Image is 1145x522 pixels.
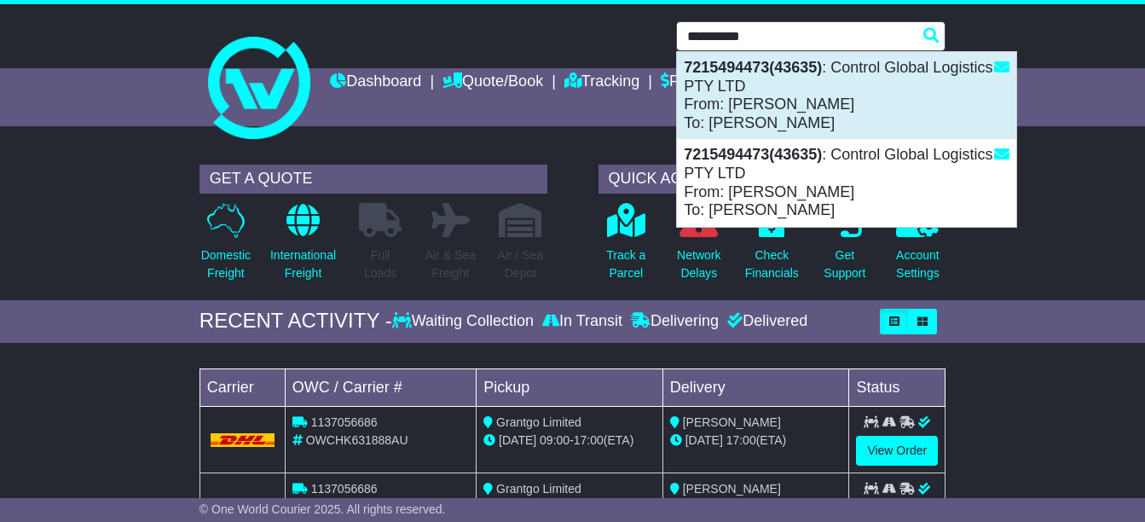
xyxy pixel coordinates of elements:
[683,415,781,429] span: [PERSON_NAME]
[306,433,408,447] span: OWCHK631888AU
[496,482,581,496] span: Grantgo Limited
[677,139,1016,226] div: : Control Global Logistics PTY LTD From: [PERSON_NAME] To: [PERSON_NAME]
[270,246,336,282] p: International Freight
[425,246,476,282] p: Air & Sea Freight
[605,202,646,292] a: Track aParcel
[683,482,781,496] span: [PERSON_NAME]
[200,165,547,194] div: GET A QUOTE
[311,415,378,429] span: 1137056686
[477,368,663,406] td: Pickup
[200,202,252,292] a: DomesticFreight
[677,52,1016,139] div: : Control Global Logistics PTY LTD From: [PERSON_NAME] To: [PERSON_NAME]
[670,432,842,449] div: (ETA)
[538,312,627,331] div: In Transit
[823,202,866,292] a: GetSupport
[599,165,946,194] div: QUICK ACTIONS
[661,68,738,97] a: Financials
[330,68,421,97] a: Dashboard
[627,312,723,331] div: Delivering
[726,433,756,447] span: 17:00
[744,202,800,292] a: CheckFinancials
[201,246,251,282] p: Domestic Freight
[498,246,544,282] p: Air / Sea Depot
[499,433,536,447] span: [DATE]
[200,502,446,516] span: © One World Courier 2025. All rights reserved.
[392,312,538,331] div: Waiting Collection
[824,246,865,282] p: Get Support
[200,368,285,406] td: Carrier
[896,246,940,282] p: Account Settings
[269,202,337,292] a: InternationalFreight
[685,433,723,447] span: [DATE]
[200,309,392,333] div: RECENT ACTIVITY -
[496,415,581,429] span: Grantgo Limited
[723,312,807,331] div: Delivered
[684,146,822,163] strong: 7215494473(43635)
[676,202,721,292] a: NetworkDelays
[442,68,543,97] a: Quote/Book
[564,68,639,97] a: Tracking
[677,246,720,282] p: Network Delays
[540,433,570,447] span: 09:00
[745,246,799,282] p: Check Financials
[662,368,849,406] td: Delivery
[211,433,275,447] img: DHL.png
[285,368,476,406] td: OWC / Carrier #
[311,482,378,496] span: 1137056686
[684,59,822,76] strong: 7215494473(43635)
[856,436,938,466] a: View Order
[606,246,645,282] p: Track a Parcel
[849,368,945,406] td: Status
[574,433,604,447] span: 17:00
[895,202,940,292] a: AccountSettings
[359,246,402,282] p: Full Loads
[483,432,656,449] div: - (ETA)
